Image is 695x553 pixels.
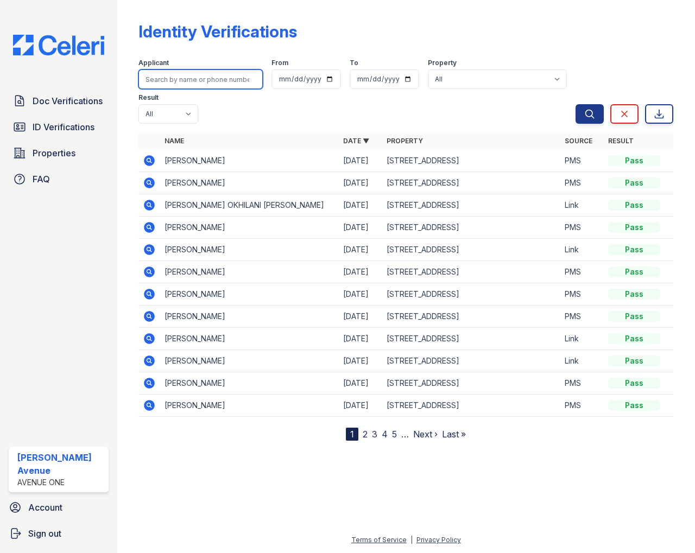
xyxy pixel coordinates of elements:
[138,59,169,67] label: Applicant
[565,137,592,145] a: Source
[416,536,461,544] a: Privacy Policy
[339,172,382,194] td: [DATE]
[560,150,604,172] td: PMS
[382,239,560,261] td: [STREET_ADDRESS]
[560,328,604,350] td: Link
[560,261,604,283] td: PMS
[339,150,382,172] td: [DATE]
[138,22,297,41] div: Identity Verifications
[608,137,634,145] a: Result
[350,59,358,67] label: To
[382,306,560,328] td: [STREET_ADDRESS]
[560,306,604,328] td: PMS
[343,137,369,145] a: Date ▼
[372,429,377,440] a: 3
[9,90,109,112] a: Doc Verifications
[339,261,382,283] td: [DATE]
[17,477,104,488] div: Avenue One
[608,244,660,255] div: Pass
[160,194,338,217] td: [PERSON_NAME] OKHILANI [PERSON_NAME]
[382,328,560,350] td: [STREET_ADDRESS]
[608,222,660,233] div: Pass
[560,395,604,417] td: PMS
[339,283,382,306] td: [DATE]
[339,194,382,217] td: [DATE]
[160,239,338,261] td: [PERSON_NAME]
[4,35,113,55] img: CE_Logo_Blue-a8612792a0a2168367f1c8372b55b34899dd931a85d93a1a3d3e32e68fde9ad4.png
[165,137,184,145] a: Name
[382,172,560,194] td: [STREET_ADDRESS]
[33,147,75,160] span: Properties
[560,372,604,395] td: PMS
[160,328,338,350] td: [PERSON_NAME]
[363,429,368,440] a: 2
[339,328,382,350] td: [DATE]
[9,168,109,190] a: FAQ
[608,200,660,211] div: Pass
[560,217,604,239] td: PMS
[160,150,338,172] td: [PERSON_NAME]
[33,94,103,107] span: Doc Verifications
[382,217,560,239] td: [STREET_ADDRESS]
[4,497,113,518] a: Account
[608,289,660,300] div: Pass
[339,306,382,328] td: [DATE]
[560,194,604,217] td: Link
[392,429,397,440] a: 5
[608,177,660,188] div: Pass
[160,372,338,395] td: [PERSON_NAME]
[160,350,338,372] td: [PERSON_NAME]
[160,395,338,417] td: [PERSON_NAME]
[382,350,560,372] td: [STREET_ADDRESS]
[351,536,407,544] a: Terms of Service
[608,333,660,344] div: Pass
[560,350,604,372] td: Link
[160,172,338,194] td: [PERSON_NAME]
[138,69,263,89] input: Search by name or phone number
[160,306,338,328] td: [PERSON_NAME]
[4,523,113,544] a: Sign out
[560,239,604,261] td: Link
[608,355,660,366] div: Pass
[608,155,660,166] div: Pass
[138,93,159,102] label: Result
[160,261,338,283] td: [PERSON_NAME]
[401,428,409,441] span: …
[428,59,457,67] label: Property
[339,372,382,395] td: [DATE]
[560,283,604,306] td: PMS
[410,536,413,544] div: |
[608,311,660,322] div: Pass
[560,172,604,194] td: PMS
[339,395,382,417] td: [DATE]
[382,150,560,172] td: [STREET_ADDRESS]
[608,266,660,277] div: Pass
[387,137,423,145] a: Property
[9,142,109,164] a: Properties
[160,283,338,306] td: [PERSON_NAME]
[608,378,660,389] div: Pass
[382,429,388,440] a: 4
[382,194,560,217] td: [STREET_ADDRESS]
[28,501,62,514] span: Account
[382,261,560,283] td: [STREET_ADDRESS]
[413,429,438,440] a: Next ›
[382,372,560,395] td: [STREET_ADDRESS]
[160,217,338,239] td: [PERSON_NAME]
[608,400,660,411] div: Pass
[9,116,109,138] a: ID Verifications
[346,428,358,441] div: 1
[17,451,104,477] div: [PERSON_NAME] Avenue
[271,59,288,67] label: From
[28,527,61,540] span: Sign out
[442,429,466,440] a: Last »
[382,395,560,417] td: [STREET_ADDRESS]
[339,239,382,261] td: [DATE]
[33,173,50,186] span: FAQ
[339,217,382,239] td: [DATE]
[339,350,382,372] td: [DATE]
[33,120,94,134] span: ID Verifications
[382,283,560,306] td: [STREET_ADDRESS]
